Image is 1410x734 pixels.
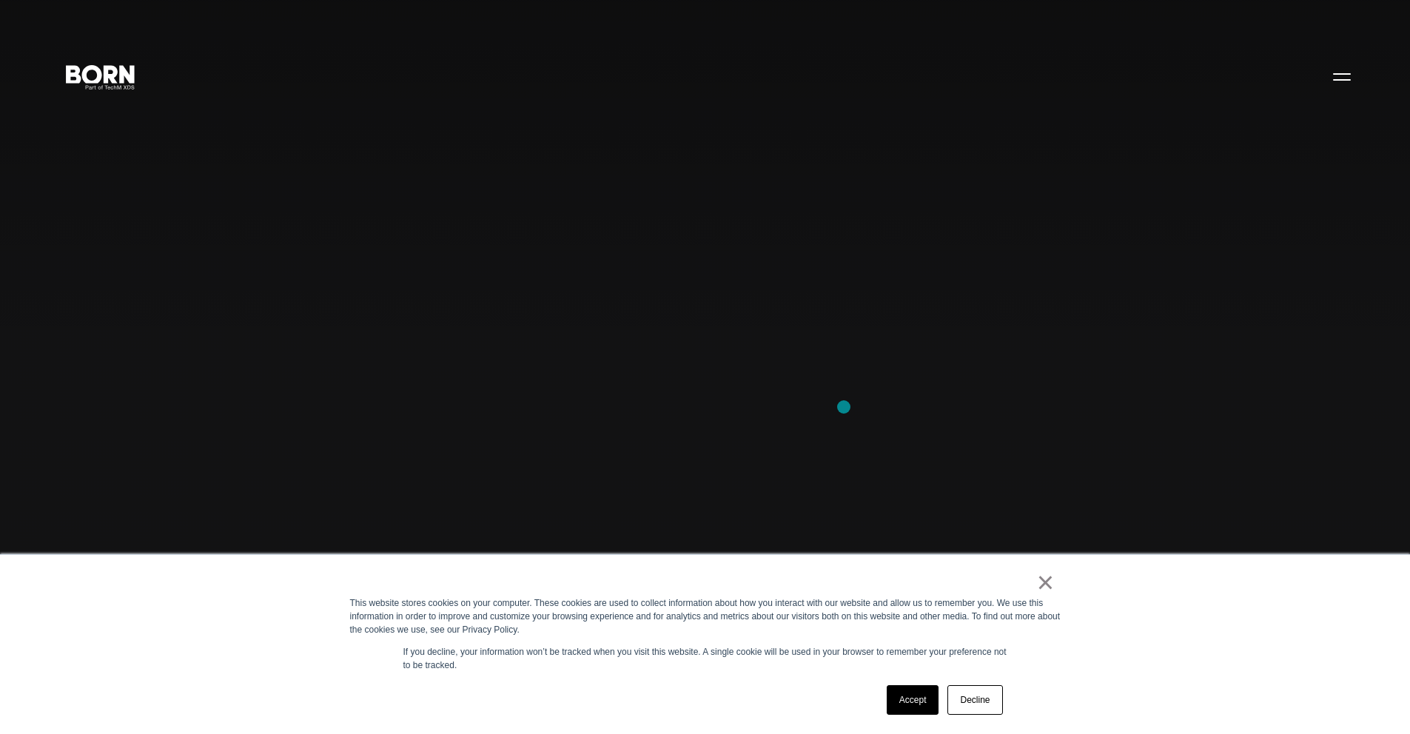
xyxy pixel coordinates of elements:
[350,596,1061,636] div: This website stores cookies on your computer. These cookies are used to collect information about...
[887,685,939,715] a: Accept
[947,685,1002,715] a: Decline
[403,645,1007,672] p: If you decline, your information won’t be tracked when you visit this website. A single cookie wi...
[1324,61,1360,92] button: Open
[1037,576,1055,589] a: ×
